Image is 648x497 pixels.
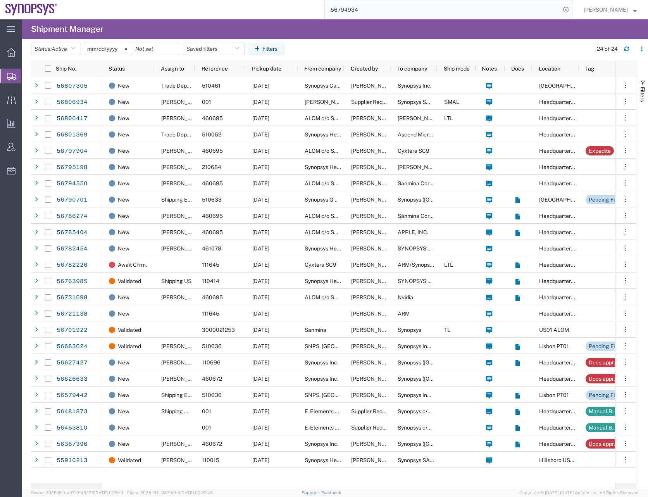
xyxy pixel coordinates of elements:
[202,376,222,382] span: 460672
[305,392,419,398] span: SNPS, Portugal Unipessoal, Lda.
[202,392,222,398] span: 510636
[202,425,211,431] span: 001
[56,129,88,141] a: 56801369
[118,436,129,452] span: New
[398,278,510,284] span: SYNOPSYS EMULATION AND VERIFICATION
[202,359,221,366] span: 110696
[539,262,589,268] span: Headquarters USSV
[161,131,207,138] span: Trade Department
[351,262,395,268] span: Nicolas Tomaro
[351,327,395,333] span: Mansi Somaiya
[539,229,589,235] span: Headquarters USSV
[252,425,269,431] span: 08/13/2025
[351,441,395,447] span: Zach Anderson
[539,180,589,186] span: Headquarters USSV
[202,180,223,186] span: 460695
[398,327,421,333] span: Synopsys
[305,131,379,138] span: Synopsys Headquarters USSV
[539,99,589,105] span: Headquarters USSV
[161,441,205,447] span: Zach Anderson
[398,311,410,317] span: ARM
[202,294,223,300] span: 460695
[127,490,213,495] span: Client: 2025.18.0-9839db4
[585,66,595,72] span: Tag
[305,408,384,414] span: E-Elements Technology Co., Ltd
[56,80,88,92] a: 56807305
[56,275,88,288] a: 56763985
[56,324,88,337] a: 56701922
[398,229,428,235] span: APPLE, INC.
[118,403,129,419] span: New
[589,146,611,155] div: Expedite
[398,99,451,105] span: Synopsys Sweden AB
[398,115,455,121] span: Javad EMS
[398,343,456,349] span: Synopsys India PVT Ltd.
[398,197,500,203] span: Synopsys (India) Pvt Ltd.
[252,164,269,170] span: 09/12/2025
[305,213,359,219] span: ALOM c/o SYNOPSYS
[118,354,129,371] span: New
[180,490,213,495] span: [DATE] 09:32:48
[539,148,589,154] span: Headquarters USSV
[118,78,129,94] span: New
[252,262,269,268] span: 09/11/2025
[351,99,393,105] span: Supplier Request
[118,289,129,305] span: New
[351,197,395,203] span: Dominika Krzysztofik
[202,408,211,414] span: 001
[109,66,125,72] span: Status
[161,229,205,235] span: Kris Ford
[398,245,510,252] span: SYNOPSYS EMULATION AND VERIFICATION
[519,490,639,496] span: Copyright © [DATE]-[DATE] Agistix Inc., All Rights Reserved
[161,408,199,414] span: Shipping APAC
[202,99,211,105] span: 001
[56,454,88,467] a: 55910213
[252,392,269,398] span: 08/27/2025
[351,408,393,414] span: Supplier Request
[539,245,589,252] span: Headquarters USSV
[351,278,395,284] span: George Garcia
[84,43,132,55] input: Not set
[252,311,269,317] span: 09/05/2025
[118,192,129,208] span: New
[161,245,205,252] span: Zach Anderson
[56,357,88,369] a: 56627427
[252,343,269,349] span: 09/10/2025
[583,5,637,14] button: [PERSON_NAME]
[56,226,88,239] a: 56785404
[539,359,589,366] span: Headquarters USSV
[202,229,223,235] span: 460695
[161,278,191,284] span: Shipping US
[305,148,359,154] span: ALOM c/o SYNOPSYS
[444,262,453,268] span: LTL
[161,115,205,121] span: Kris Ford
[325,0,560,19] input: Search for shipment number, reference number
[202,441,222,447] span: 460672
[305,197,345,203] span: Synopsys GmbH
[252,99,269,105] span: 09/12/2025
[351,376,395,382] span: Zach Anderson
[398,262,435,268] span: ARM/Synopsys
[56,243,88,255] a: 56782454
[252,148,269,154] span: 09/12/2025
[305,457,379,463] span: Synopsys Headquarters USSV
[252,213,269,219] span: 09/12/2025
[305,441,338,447] span: Synopsys Inc.
[589,423,619,432] div: Manual Booking
[118,257,147,273] span: Await Cfrm.
[539,425,589,431] span: Headquarters USSV
[539,457,577,463] span: Hillsboro US03
[305,425,384,431] span: E-Elements Technology Co., Ltd
[56,389,88,402] a: 56579442
[252,278,269,284] span: 09/11/2025
[252,376,269,382] span: 08/28/2025
[161,294,205,300] span: Kris Ford
[252,408,269,414] span: 08/14/2025
[161,197,200,203] span: Shipping EMEA
[161,180,205,186] span: Kris Ford
[539,408,589,414] span: Headquarters USSV
[539,392,569,398] span: Lisbon PT01
[202,343,222,349] span: 510636
[597,45,618,53] div: 24 of 24
[252,294,269,300] span: 09/19/2025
